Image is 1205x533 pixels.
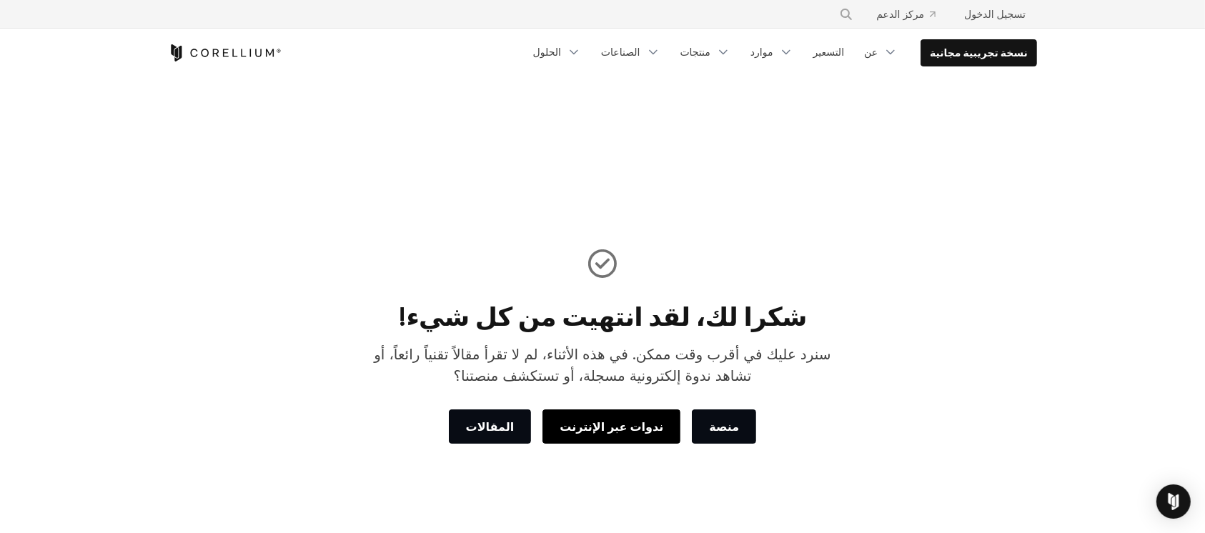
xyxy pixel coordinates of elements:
[709,419,739,434] font: منصة
[466,419,515,434] font: المقالات
[833,1,859,27] button: يبحث
[1156,484,1191,519] div: فتح برنامج Intercom Messenger
[449,409,532,444] a: المقالات
[876,8,924,20] font: مركز الدعم
[750,46,773,58] font: موارد
[864,46,878,58] font: عن
[930,46,1028,59] font: نسخة تجريبية مجانية
[964,8,1026,20] font: تسجيل الدخول
[168,44,282,61] a: كوريليوم هوم
[813,46,845,58] font: التسعير
[533,46,561,58] font: الحلول
[692,409,756,444] a: منصة
[398,301,807,332] font: شكرا لك، لقد انتهيت من كل شيء!
[822,1,1037,27] div: قائمة التنقل
[525,39,1037,66] div: قائمة التنقل
[680,46,710,58] font: منتجات
[560,419,663,434] font: ندوات عبر الإنترنت
[542,409,680,444] a: ندوات عبر الإنترنت
[374,346,831,384] font: سنرد عليك في أقرب وقت ممكن. في هذه الأثناء، لم لا تقرأ مقالاً تقنياً رائعاً، أو تشاهد ندوة إلكترو...
[601,46,640,58] font: الصناعات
